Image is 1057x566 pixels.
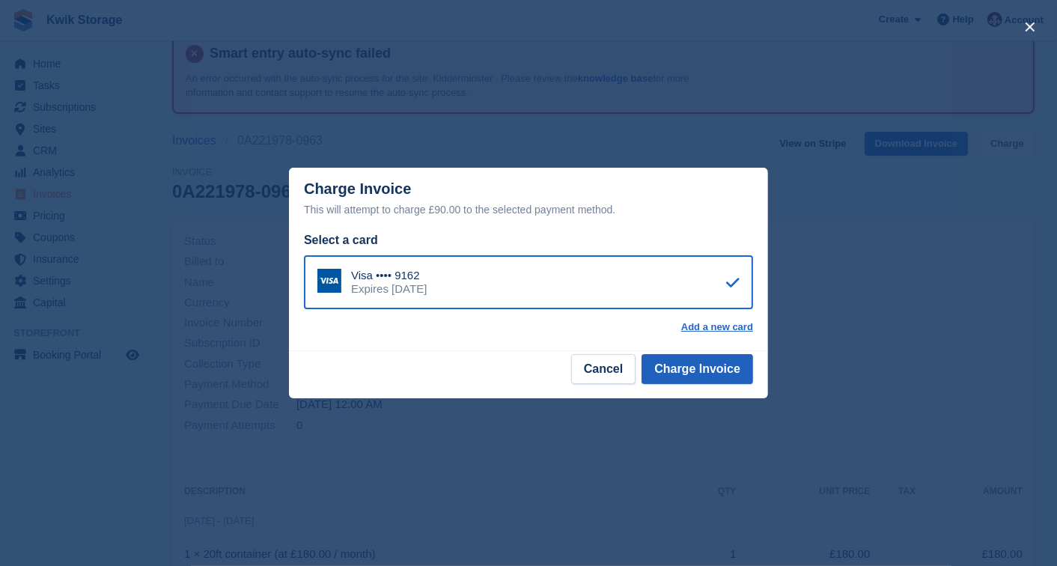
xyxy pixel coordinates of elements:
div: Charge Invoice [304,180,753,219]
button: Cancel [571,354,636,384]
div: This will attempt to charge £90.00 to the selected payment method. [304,201,753,219]
div: Visa •••• 9162 [351,269,427,282]
div: Select a card [304,231,753,249]
button: Charge Invoice [642,354,753,384]
img: Visa Logo [317,269,341,293]
a: Add a new card [681,321,753,333]
button: close [1018,15,1042,39]
div: Expires [DATE] [351,282,427,296]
